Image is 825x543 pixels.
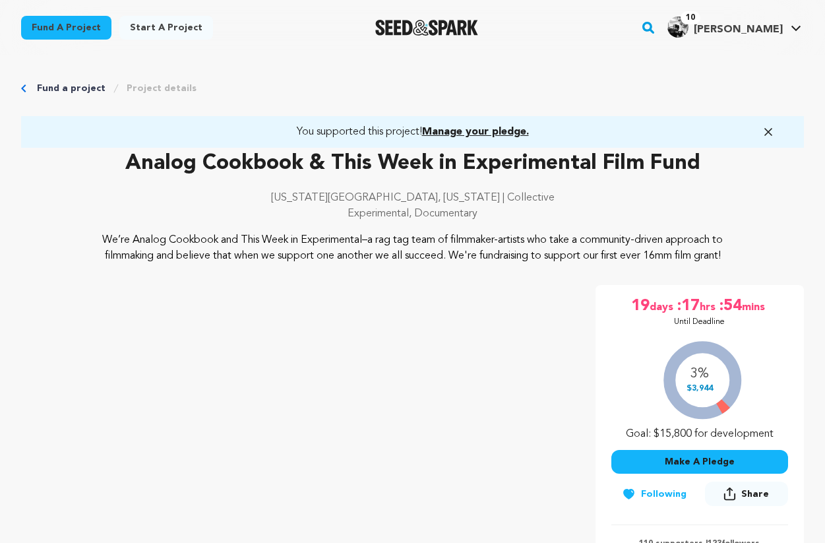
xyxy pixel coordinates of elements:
[119,16,213,40] a: Start a project
[700,296,718,317] span: hrs
[631,296,650,317] span: 19
[375,20,479,36] a: Seed&Spark Homepage
[705,482,788,506] button: Share
[681,11,700,24] span: 10
[611,450,788,474] button: Make A Pledge
[611,482,697,506] button: Following
[694,24,783,35] span: [PERSON_NAME]
[674,317,725,327] p: Until Deadline
[741,488,769,501] span: Share
[665,14,804,38] a: Kate H.'s Profile
[718,296,742,317] span: :54
[742,296,768,317] span: mins
[21,16,111,40] a: Fund a project
[127,82,197,95] a: Project details
[37,82,106,95] a: Fund a project
[667,16,783,38] div: Kate H.'s Profile
[21,148,804,179] p: Analog Cookbook & This Week in Experimental Film Fund
[665,14,804,42] span: Kate H.'s Profile
[676,296,700,317] span: :17
[100,232,726,264] p: We’re Analog Cookbook and This Week in Experimental–a rag tag team of filmmaker-artists who take ...
[21,190,804,206] p: [US_STATE][GEOGRAPHIC_DATA], [US_STATE] | Collective
[705,482,788,511] span: Share
[21,82,804,95] div: Breadcrumb
[375,20,479,36] img: Seed&Spark Logo Dark Mode
[37,124,788,140] a: You supported this project!Manage your pledge.
[650,296,676,317] span: days
[422,127,529,137] span: Manage your pledge.
[21,206,804,222] p: Experimental, Documentary
[667,16,688,38] img: KatieRedScarlett.jpg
